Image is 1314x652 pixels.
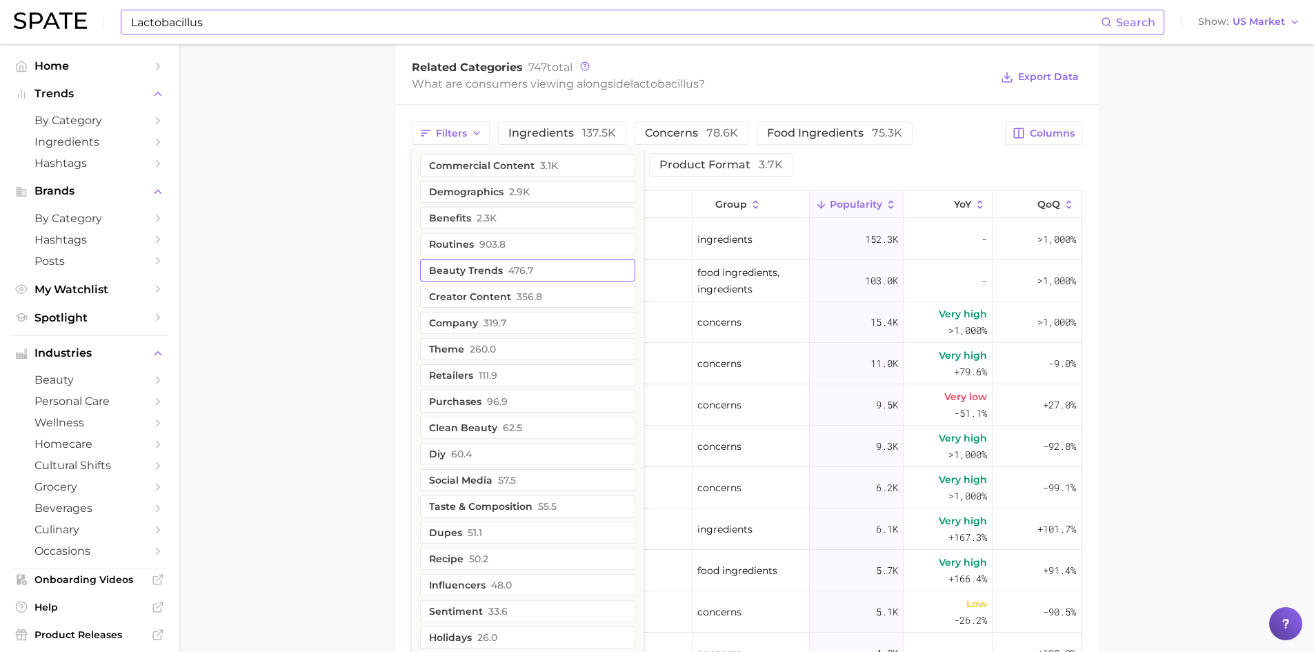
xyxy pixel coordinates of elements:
[982,273,987,289] span: -
[876,521,898,537] span: 6.1k
[420,155,635,177] button: commercial content
[697,264,804,297] span: food ingredients, ingredients
[1037,521,1076,537] span: +101.7%
[11,250,168,272] a: Posts
[11,110,168,131] a: by Category
[484,317,506,328] span: 319.7
[420,259,635,281] button: beauty trends
[479,239,506,250] span: 903.8
[659,159,783,170] span: product format
[412,260,1082,302] button: lactobacillusapple cider vinegarfood ingredients, ingredients103.0k->1,000%
[966,595,987,612] span: Low
[34,573,145,586] span: Onboarding Videos
[34,373,145,386] span: beauty
[34,502,145,515] span: beverages
[420,181,635,203] button: demographics
[34,233,145,246] span: Hashtags
[706,126,738,139] span: 78.6k
[876,604,898,620] span: 5.1k
[11,83,168,104] button: Trends
[1043,604,1076,620] span: -90.5%
[872,126,902,139] span: 75.3k
[1043,562,1076,579] span: +91.4%
[11,569,168,590] a: Onboarding Videos
[477,213,497,224] span: 2.3k
[865,273,898,289] span: 103.0k
[412,426,1082,467] button: lactobacillusyeast infectionsconcerns9.3kVery high>1,000%-92.8%
[420,469,635,491] button: social media
[11,433,168,455] a: homecare
[11,624,168,645] a: Product Releases
[11,131,168,152] a: Ingredients
[420,443,635,465] button: diy
[11,55,168,77] a: Home
[34,88,145,100] span: Trends
[11,343,168,364] button: Industries
[420,574,635,596] button: influencers
[11,391,168,412] a: personal care
[412,591,1082,633] button: lactobacillusvaginal infectionconcerns5.1kLow-26.2%-90.5%
[11,208,168,229] a: by Category
[645,128,738,139] span: concerns
[1037,233,1076,246] span: >1,000%
[1116,16,1155,29] span: Search
[412,550,1082,591] button: lactobacillusyogurtfood ingredients5.7kVery high+166.4%+91.4%
[34,416,145,429] span: wellness
[11,279,168,300] a: My Watchlist
[11,369,168,391] a: beauty
[412,467,1082,508] button: lactobacillus[MEDICAL_DATA]concerns6.2kVery high>1,000%-99.1%
[469,553,488,564] span: 50.2
[759,158,783,171] span: 3.7k
[412,384,1082,426] button: lactobacillusgut healthconcerns9.5kVery low-51.1%+27.0%
[34,59,145,72] span: Home
[420,286,635,308] button: creator content
[34,283,145,296] span: My Watchlist
[948,489,987,502] span: >1,000%
[420,626,635,649] button: holidays
[982,231,987,248] span: -
[954,199,971,210] span: YoY
[11,540,168,562] a: occasions
[697,521,753,537] span: ingredients
[130,10,1101,34] input: Search here for a brand, industry, or ingredient
[517,291,542,302] span: 356.8
[470,344,496,355] span: 260.0
[1005,121,1082,145] button: Columns
[1048,355,1076,372] span: -9.0%
[420,233,635,255] button: routines
[876,397,898,413] span: 9.5k
[477,632,497,643] span: 26.0
[715,199,747,210] span: group
[904,191,993,218] button: YoY
[412,75,991,93] div: What are consumers viewing alongside ?
[34,459,145,472] span: cultural shifts
[948,529,987,546] span: +167.3%
[34,157,145,170] span: Hashtags
[509,186,530,197] span: 2.9k
[34,523,145,536] span: culinary
[508,128,616,139] span: ingredients
[412,121,490,145] button: Filters
[11,476,168,497] a: grocery
[1043,480,1076,496] span: -99.1%
[34,255,145,268] span: Posts
[412,343,1082,384] button: lactobacillusuticoncerns11.0kVery high+79.6%-9.0%
[582,126,616,139] span: 137.5k
[1030,128,1075,139] span: Columns
[11,597,168,618] a: Help
[767,128,902,139] span: food ingredients
[876,480,898,496] span: 6.2k
[34,601,145,613] span: Help
[876,438,898,455] span: 9.3k
[420,338,635,360] button: theme
[1195,13,1304,31] button: ShowUS Market
[948,448,987,461] span: >1,000%
[993,191,1081,218] button: QoQ
[830,199,882,210] span: Popularity
[34,629,145,641] span: Product Releases
[11,412,168,433] a: wellness
[630,77,699,90] span: lactobacillus
[939,554,987,571] span: Very high
[944,388,987,405] span: Very low
[412,219,1082,260] button: lactobacilluspectiningredients152.3k->1,000%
